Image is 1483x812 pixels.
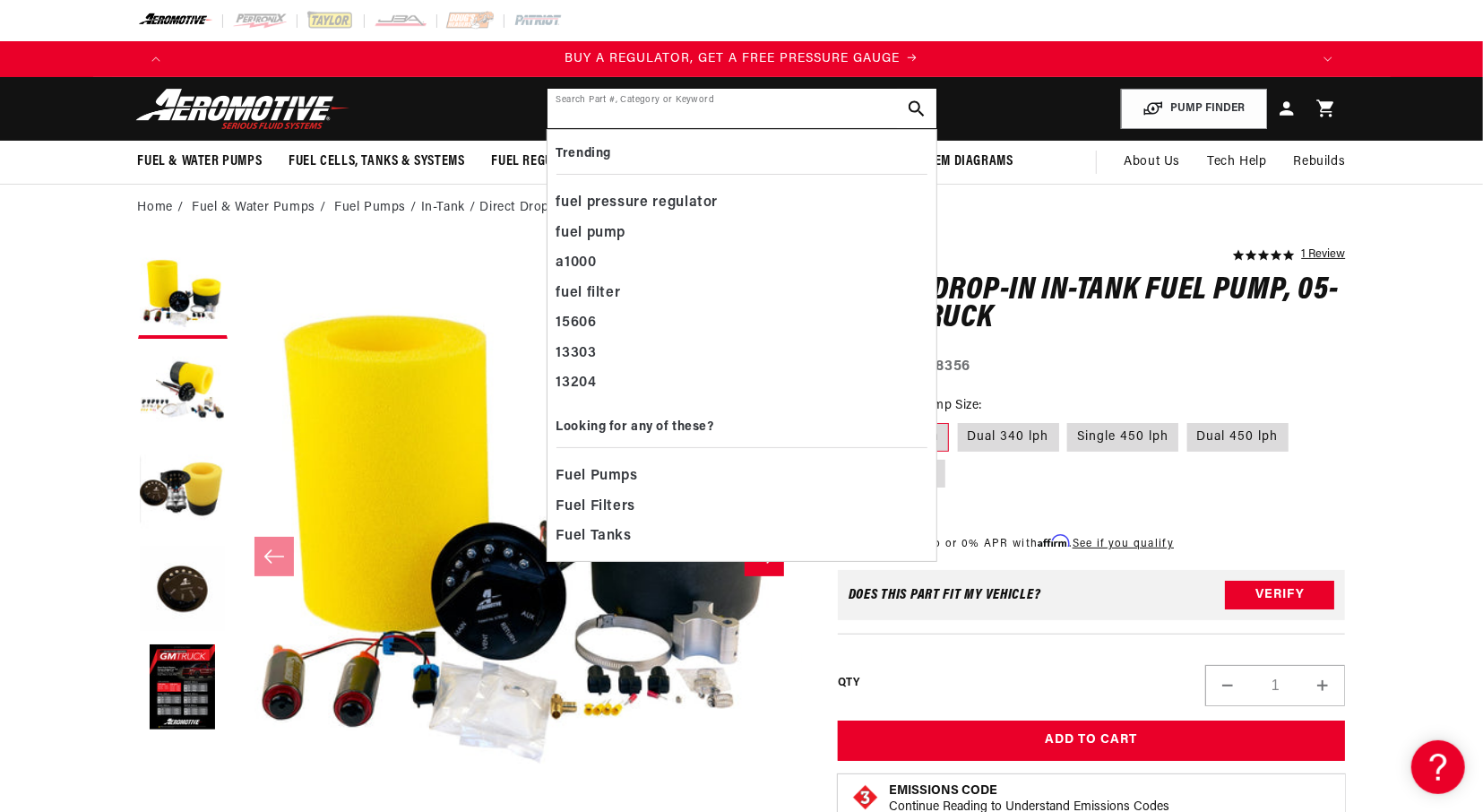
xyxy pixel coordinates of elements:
[138,198,1346,218] nav: breadcrumbs
[480,198,786,218] li: Direct Drop-In In-Tank Fuel Pump, 05-17 GM Truck
[1301,249,1345,262] a: 1 reviews
[556,279,927,309] div: fuel filter
[1073,539,1174,549] a: See if you qualify - Learn more about Affirm Financing (opens in modal)
[1124,155,1180,168] span: About Us
[838,676,860,691] label: QTY
[479,141,610,183] summary: Fuel Regulators
[556,188,927,219] div: fuel pressure regulator
[174,49,1310,69] div: Announcement
[958,423,1059,452] label: Dual 340 lph
[1194,141,1280,184] summary: Tech Help
[131,88,355,130] img: Aeromotive
[174,49,1310,69] div: 1 of 4
[930,359,970,374] strong: 18356
[556,339,927,369] div: 13303
[851,783,880,812] img: Emissions code
[565,52,901,65] span: BUY A REGULATOR, GET A FREE PRESSURE GAUGE
[838,277,1346,333] h1: Direct Drop-In In-Tank Fuel Pump, 05-17 GM Truck
[192,198,315,218] a: Fuel & Water Pumps
[556,368,927,399] div: 13204
[254,537,294,576] button: Slide left
[138,545,228,635] button: Load image 4 in gallery view
[275,141,478,183] summary: Fuel Cells, Tanks & Systems
[138,249,228,339] button: Load image 1 in gallery view
[1110,141,1194,184] a: About Us
[1187,423,1289,452] label: Dual 450 lph
[894,141,1027,183] summary: System Diagrams
[138,446,228,536] button: Load image 3 in gallery view
[174,49,1310,69] a: BUY A REGULATOR, GET A FREE PRESSURE GAUGE
[93,41,1391,77] slideshow-component: Translation missing: en.sections.announcements.announcement_bar
[556,524,632,549] span: Fuel Tanks
[897,89,936,128] button: search button
[421,198,480,218] li: In-Tank
[138,644,228,733] button: Load image 5 in gallery view
[1067,423,1178,452] label: Single 450 lph
[138,41,174,77] button: Translation missing: en.sections.announcements.previous_announcement
[556,420,714,434] b: Looking for any of these?
[908,152,1013,171] span: System Diagrams
[838,721,1346,761] button: Add to Cart
[556,147,611,160] b: Trending
[556,248,927,279] div: a1000
[138,198,173,218] a: Home
[138,348,228,437] button: Load image 2 in gallery view
[889,784,997,798] strong: Emissions Code
[138,152,263,171] span: Fuel & Water Pumps
[289,152,464,171] span: Fuel Cells, Tanks & Systems
[556,495,636,520] span: Fuel Filters
[556,219,927,249] div: fuel pump
[556,464,638,489] span: Fuel Pumps
[334,198,406,218] a: Fuel Pumps
[1310,41,1346,77] button: Translation missing: en.sections.announcements.next_announcement
[838,535,1174,552] p: Starting at /mo or 0% APR with .
[125,141,276,183] summary: Fuel & Water Pumps
[1225,581,1334,609] button: Verify
[1039,534,1070,548] span: Affirm
[1207,152,1266,172] span: Tech Help
[1294,152,1346,172] span: Rebuilds
[1280,141,1359,184] summary: Rebuilds
[492,152,597,171] span: Fuel Regulators
[1121,89,1267,129] button: PUMP FINDER
[838,356,1346,379] div: Part Number:
[849,588,1041,602] div: Does This part fit My vehicle?
[556,308,927,339] div: 15606
[548,89,936,128] input: Search by Part Number, Category or Keyword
